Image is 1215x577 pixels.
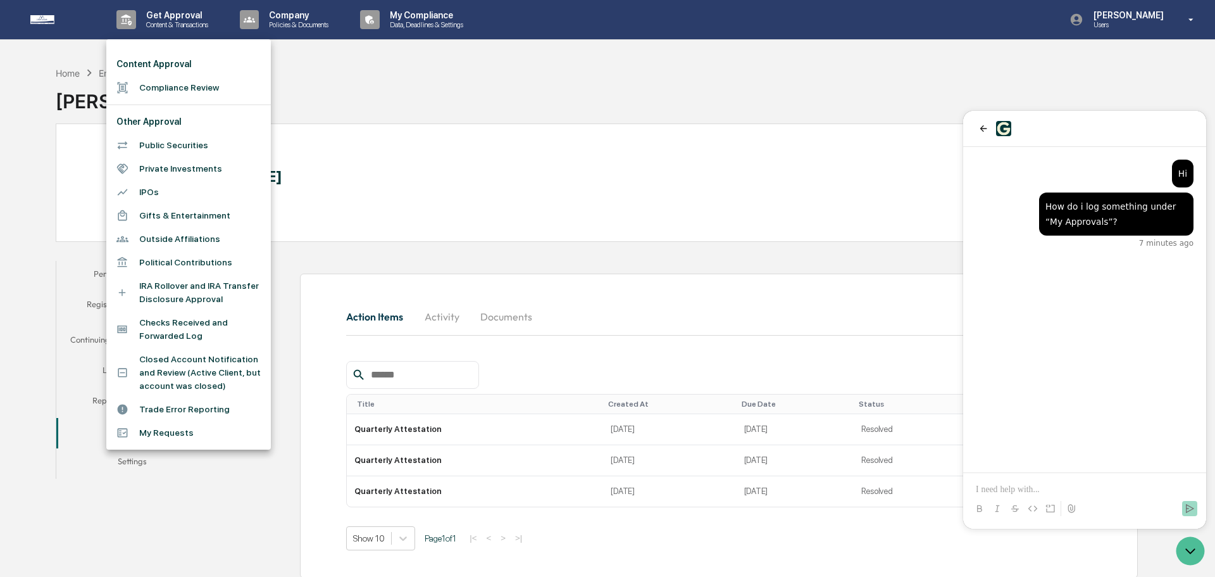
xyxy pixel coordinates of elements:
[106,76,271,99] li: Compliance Review
[106,251,271,274] li: Political Contributions
[106,110,271,134] li: Other Approval
[963,111,1206,529] iframe: To enrich screen reader interactions, please activate Accessibility in Grammarly extension settings
[106,421,271,445] li: My Requests
[106,274,271,311] li: IRA Rollover and IRA Transfer Disclosure Approval
[106,157,271,181] li: Private Investments
[1174,535,1209,569] iframe: To enrich screen reader interactions, please activate Accessibility in Grammarly extension settings
[106,398,271,421] li: Trade Error Reporting
[106,134,271,157] li: Public Securities
[106,53,271,76] li: Content Approval
[106,204,271,227] li: Gifts & Entertainment
[106,348,271,398] li: Closed Account Notification and Review (Active Client, but account was closed)
[106,227,271,251] li: Outside Affiliations
[106,181,271,204] li: IPOs
[106,311,271,348] li: Checks Received and Forwarded Log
